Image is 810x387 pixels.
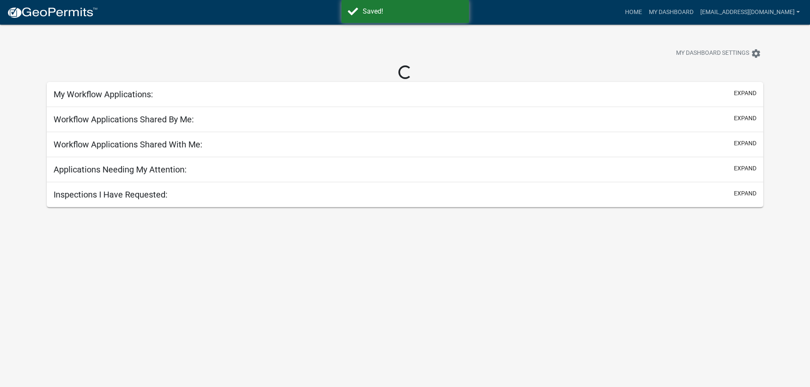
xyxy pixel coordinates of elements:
[697,4,803,20] a: [EMAIL_ADDRESS][DOMAIN_NAME]
[54,139,202,150] h5: Workflow Applications Shared With Me:
[54,89,153,99] h5: My Workflow Applications:
[363,6,463,17] div: Saved!
[734,89,756,98] button: expand
[54,189,168,200] h5: Inspections I Have Requested:
[676,48,749,59] span: My Dashboard Settings
[54,114,194,124] h5: Workflow Applications Shared By Me:
[734,114,756,123] button: expand
[734,139,756,148] button: expand
[622,4,645,20] a: Home
[734,189,756,198] button: expand
[669,45,768,62] button: My Dashboard Settingssettings
[734,164,756,173] button: expand
[645,4,697,20] a: My Dashboard
[751,48,761,59] i: settings
[54,164,187,175] h5: Applications Needing My Attention:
